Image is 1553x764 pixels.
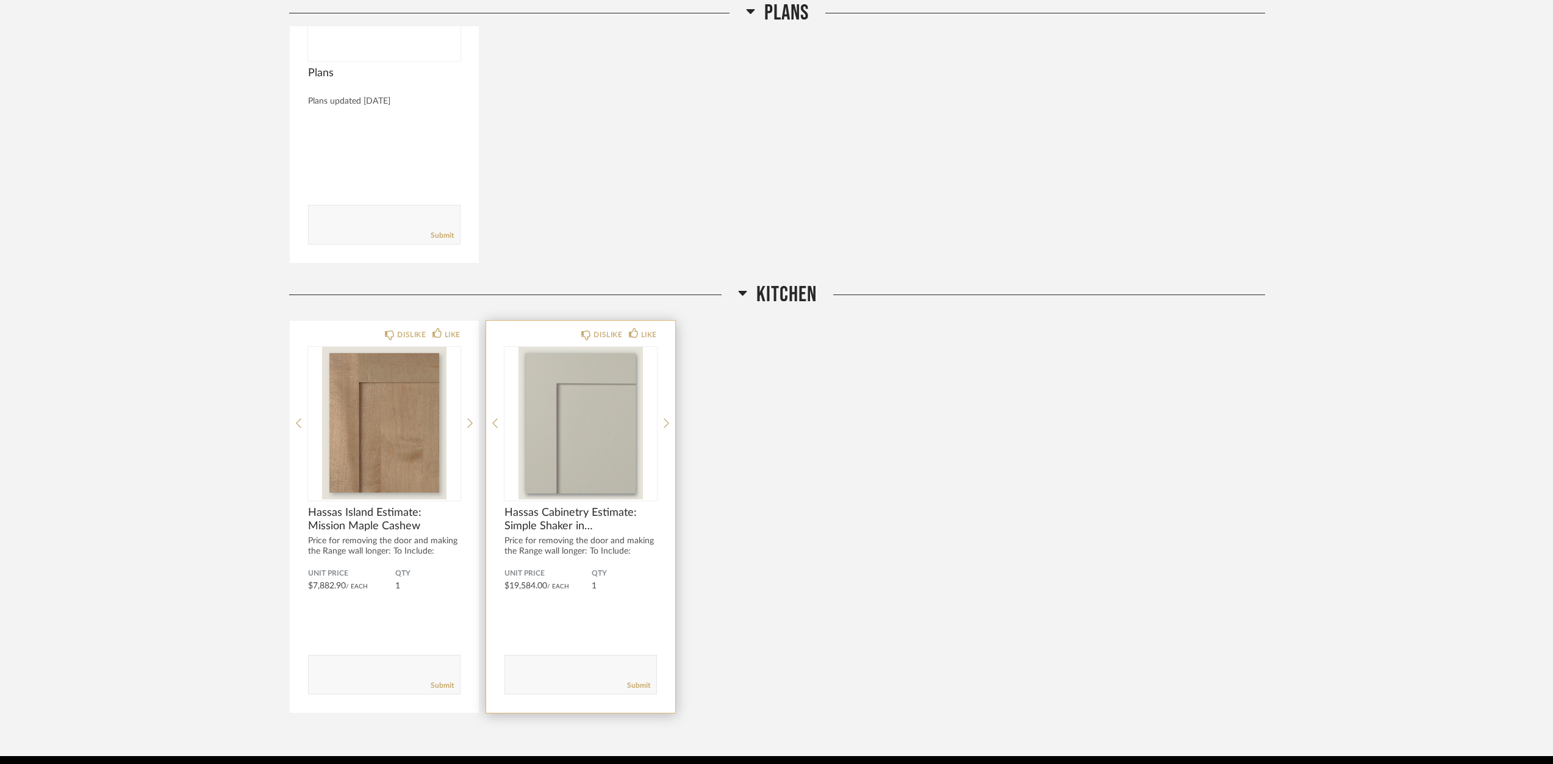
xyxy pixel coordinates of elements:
[641,329,657,341] div: LIKE
[592,569,657,579] span: QTY
[547,584,569,590] span: / Each
[592,582,597,590] span: 1
[308,96,461,107] div: Plans updated [DATE]
[308,536,461,567] div: Price for removing the door and making the Range wall longer: To Include: Mapl...
[397,329,426,341] div: DISLIKE
[756,282,817,308] span: Kitchen
[346,584,368,590] span: / Each
[308,582,346,590] span: $7,882.90
[504,582,547,590] span: $19,584.00
[308,347,461,499] img: undefined
[504,569,592,579] span: Unit Price
[308,506,461,533] span: Hassas Island Estimate: Mission Maple Cashew
[308,66,461,80] span: Plans
[395,582,400,590] span: 1
[445,329,461,341] div: LIKE
[395,569,461,579] span: QTY
[594,329,622,341] div: DISLIKE
[504,347,657,499] img: undefined
[431,230,454,241] a: Submit
[504,536,657,567] div: Price for removing the door and making the Range wall longer: To Include: Mapl...
[308,569,395,579] span: Unit Price
[431,680,454,691] a: Submit
[504,506,657,533] span: Hassas Cabinetry Estimate: Simple Shaker in [GEOGRAPHIC_DATA] or White only, Slab drawer fronts,
[627,680,650,691] a: Submit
